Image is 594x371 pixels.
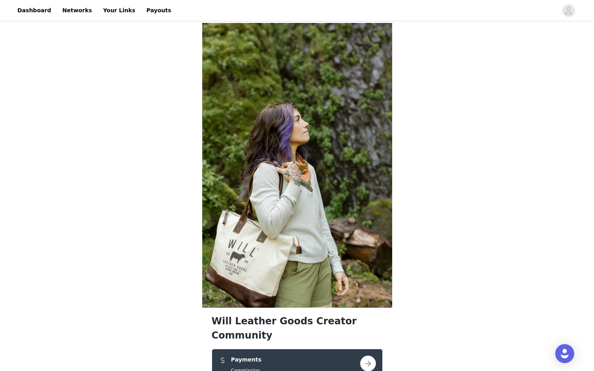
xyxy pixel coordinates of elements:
div: avatar [565,4,572,17]
a: Dashboard [13,2,56,19]
img: campaign image [202,23,392,308]
a: Your Links [98,2,140,19]
h4: Payments [231,356,262,364]
a: Networks [57,2,97,19]
div: Open Intercom Messenger [555,344,574,363]
h1: Will Leather Goods Creator Community [212,314,383,343]
a: Payouts [142,2,176,19]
